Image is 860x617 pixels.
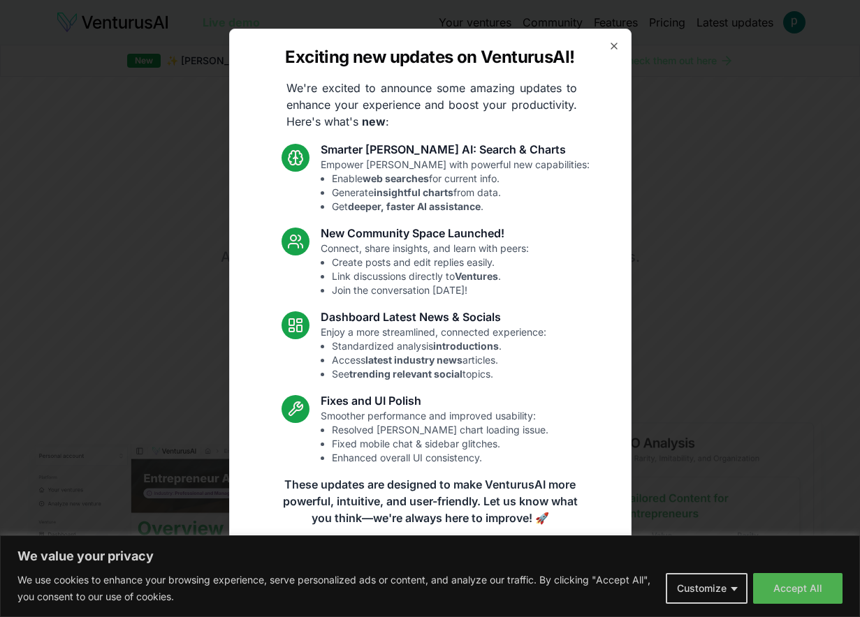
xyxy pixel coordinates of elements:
[455,270,498,282] strong: Ventures
[321,409,548,465] p: Smoother performance and improved usability:
[332,339,546,353] li: Standardized analysis .
[332,423,548,437] li: Resolved [PERSON_NAME] chart loading issue.
[332,255,529,269] li: Create posts and edit replies easily.
[332,451,548,465] li: Enhanced overall UI consistency.
[321,392,548,409] h3: Fixes and UI Polish
[332,200,590,214] li: Get .
[321,225,529,241] h3: New Community Space Launched!
[348,200,481,212] strong: deeper, faster AI assistance
[332,353,546,367] li: Access articles.
[326,543,535,571] a: Read the full announcement on our blog!
[332,367,546,381] li: See topics.
[274,476,587,526] p: These updates are designed to make VenturusAI more powerful, intuitive, and user-friendly. Let us...
[332,437,548,451] li: Fixed mobile chat & sidebar glitches.
[321,158,590,214] p: Empower [PERSON_NAME] with powerful new capabilities:
[332,269,529,283] li: Link discussions directly to .
[275,80,588,130] p: We're excited to announce some amazing updates to enhance your experience and boost your producti...
[321,241,529,297] p: Connect, share insights, and learn with peers:
[332,283,529,297] li: Join the conversation [DATE]!
[374,186,453,198] strong: insightful charts
[362,114,386,128] strong: new
[321,308,546,325] h3: Dashboard Latest News & Socials
[363,172,429,184] strong: web searches
[433,340,499,352] strong: introductions
[285,46,574,68] h2: Exciting new updates on VenturusAI!
[365,354,462,366] strong: latest industry news
[321,141,590,158] h3: Smarter [PERSON_NAME] AI: Search & Charts
[332,186,590,200] li: Generate from data.
[349,368,462,380] strong: trending relevant social
[321,325,546,381] p: Enjoy a more streamlined, connected experience:
[332,172,590,186] li: Enable for current info.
